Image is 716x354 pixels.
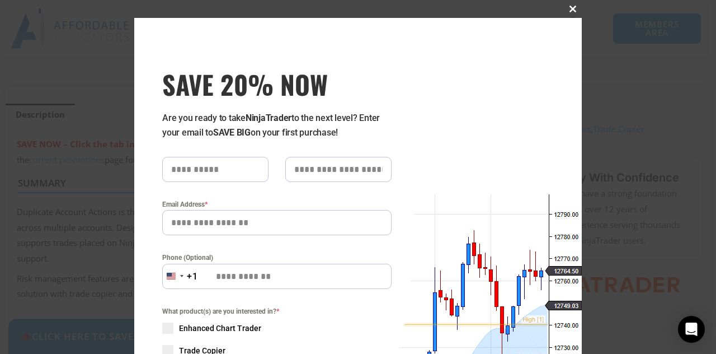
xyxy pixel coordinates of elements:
label: Email Address [162,199,392,210]
strong: SAVE BIG [213,127,251,138]
h3: SAVE 20% NOW [162,68,392,100]
strong: NinjaTrader [246,113,291,123]
label: Enhanced Chart Trader [162,323,392,334]
span: Enhanced Chart Trader [179,323,261,334]
div: Open Intercom Messenger [678,316,705,343]
p: Are you ready to take to the next level? Enter your email to on your first purchase! [162,111,392,140]
button: Selected country [162,264,198,289]
span: What product(s) are you interested in? [162,306,392,317]
label: Phone (Optional) [162,252,392,263]
div: +1 [187,269,198,284]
